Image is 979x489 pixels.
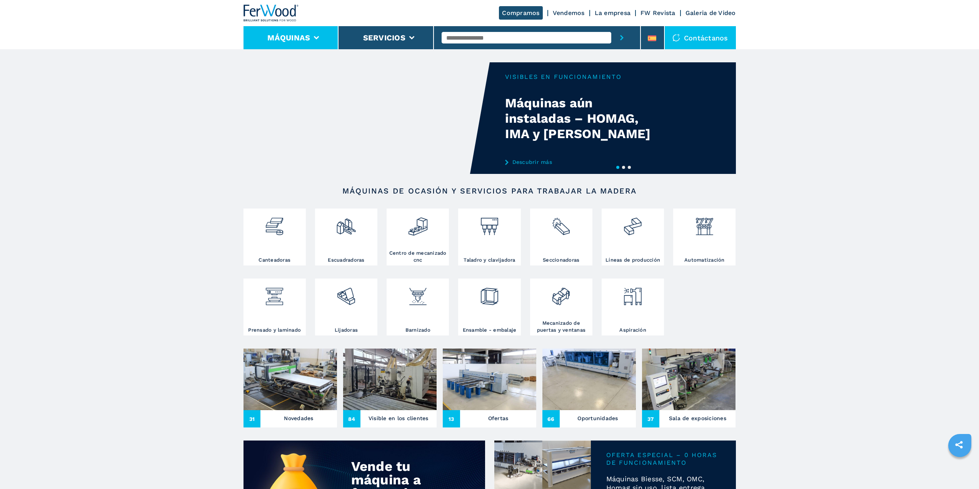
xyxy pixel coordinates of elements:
img: aspirazione_1.png [622,280,643,307]
img: Ofertas [443,349,536,410]
span: 37 [642,410,659,427]
a: Sala de exposiciones37Sala de exposiciones [642,349,736,427]
h3: Ensamble - embalaje [463,327,517,334]
a: Barnizado [387,279,449,335]
img: verniciatura_1.png [408,280,428,307]
h3: Canteadoras [259,257,290,264]
a: Compramos [499,6,542,20]
h2: Máquinas de ocasión y servicios para trabajar la madera [268,186,711,195]
img: Contáctanos [672,34,680,42]
a: Descubrir más [505,159,656,165]
a: La empresa [595,9,631,17]
img: lavorazione_porte_finestre_2.png [551,280,571,307]
button: submit-button [611,26,632,49]
video: Your browser does not support the video tag. [243,62,490,174]
h3: Sala de exposiciones [669,413,726,424]
h3: Seccionadoras [543,257,579,264]
a: Visible en los clientes84Visible en los clientes [343,349,437,427]
a: Canteadoras [243,209,306,265]
h3: Oportunidades [577,413,618,424]
img: Visible en los clientes [343,349,437,410]
a: Ensamble - embalaje [458,279,520,335]
a: Novedades31Novedades [243,349,337,427]
h3: Automatización [684,257,725,264]
img: pressa-strettoia.png [264,280,285,307]
h3: Centro de mecanizado cnc [389,250,447,264]
h3: Visible en los clientes [369,413,429,424]
img: Ferwood [243,5,299,22]
img: Novedades [243,349,337,410]
a: Centro de mecanizado cnc [387,209,449,265]
a: FW Revista [640,9,675,17]
button: 3 [628,166,631,169]
a: Vendemos [553,9,585,17]
a: Seccionadoras [530,209,592,265]
button: 1 [616,166,619,169]
img: Oportunidades [542,349,636,410]
h3: Lijadoras [335,327,358,334]
h3: Taladro y clavijadora [464,257,515,264]
img: centro_di_lavoro_cnc_2.png [408,210,428,237]
a: Oportunidades66Oportunidades [542,349,636,427]
span: 84 [343,410,360,427]
h3: Novedades [284,413,313,424]
span: 31 [243,410,261,427]
img: sezionatrici_2.png [551,210,571,237]
img: foratrici_inseritrici_2.png [479,210,500,237]
a: Lijadoras [315,279,377,335]
span: 13 [443,410,460,427]
a: Taladro y clavijadora [458,209,520,265]
iframe: Chat [946,454,973,483]
h3: Aspiración [619,327,646,334]
h3: Prensado y laminado [248,327,301,334]
a: Ofertas13Ofertas [443,349,536,427]
a: Automatización [673,209,736,265]
a: Líneas de producción [602,209,664,265]
button: Servicios [363,33,405,42]
div: Contáctanos [665,26,736,49]
button: Máquinas [267,33,310,42]
img: linee_di_produzione_2.png [622,210,643,237]
a: Galeria de Video [685,9,736,17]
h3: Ofertas [488,413,509,424]
img: montaggio_imballaggio_2.png [479,280,500,307]
img: bordatrici_1.png [264,210,285,237]
h3: Mecanizado de puertas y ventanas [532,320,590,334]
img: Sala de exposiciones [642,349,736,410]
a: Mecanizado de puertas y ventanas [530,279,592,335]
img: squadratrici_2.png [336,210,356,237]
img: automazione.png [694,210,715,237]
a: Prensado y laminado [243,279,306,335]
h3: Líneas de producción [605,257,660,264]
a: Escuadradoras [315,209,377,265]
h3: Escuadradoras [328,257,364,264]
a: sharethis [949,435,969,454]
h3: Barnizado [405,327,430,334]
a: Aspiración [602,279,664,335]
button: 2 [622,166,625,169]
img: levigatrici_2.png [336,280,356,307]
span: 66 [542,410,560,427]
